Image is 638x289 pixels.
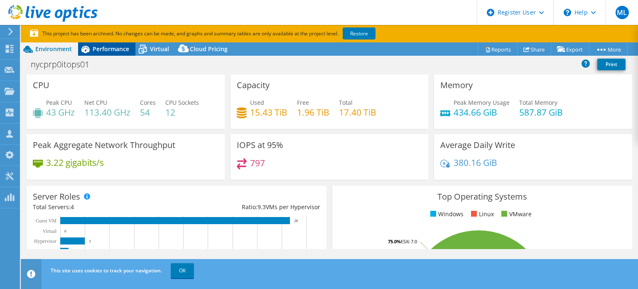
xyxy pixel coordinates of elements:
h4: 797 [250,158,265,168]
a: Print [597,59,626,70]
h4: 1.96 TiB [297,108,329,117]
span: Total [339,99,353,106]
h3: Memory [440,81,473,90]
li: Linux [469,210,494,219]
text: Hypervisor [34,238,56,244]
h4: 3.22 gigabits/s [46,158,104,167]
li: VMware [499,210,532,219]
span: Total Memory [519,99,557,106]
span: Environment [35,45,72,53]
div: Ratio: VMs per Hypervisor [177,203,320,212]
h3: CPU [33,81,49,90]
li: Windows [428,210,464,219]
h3: Top Operating Systems [339,192,626,201]
h3: Peak Aggregate Network Throughput [33,141,175,150]
h4: 434.66 GiB [454,108,510,117]
svg: \n [564,9,571,16]
h3: IOPS at 95% [237,141,283,150]
span: 9.3 [258,203,266,211]
a: Export [551,43,589,56]
text: 28 [294,219,298,223]
span: Free [297,99,309,106]
span: This site uses cookies to track your navigation. [51,267,162,274]
h3: Average Daily Write [440,141,515,150]
a: OK [171,263,194,278]
a: Restore [343,27,375,40]
div: Total Servers: [33,203,177,212]
h1: nycprp0itops01 [27,60,102,69]
h4: 17.40 TiB [339,108,376,117]
span: ML [616,6,629,19]
span: Net CPU [84,99,107,106]
tspan: 75.0% [388,238,401,245]
text: 3 [89,239,91,243]
h4: 12 [165,108,199,117]
span: Peak Memory Usage [454,99,510,106]
h4: 113.40 GHz [84,108,130,117]
a: More [589,43,628,56]
h4: 15.43 TiB [250,108,287,117]
a: Share [517,43,551,56]
h4: 587.87 GiB [519,108,563,117]
text: Guest VM [36,218,56,224]
span: 4 [71,203,74,211]
span: CPU Sockets [165,99,199,106]
span: Virtual [150,45,169,53]
text: Virtual [43,228,57,234]
tspan: ESXi 7.0 [401,238,417,245]
h4: 43 GHz [46,108,75,117]
text: Physical [39,249,56,254]
text: 0 [64,229,66,233]
span: Cores [140,99,156,106]
span: Cloud Pricing [190,45,228,53]
h3: Server Roles [33,192,80,201]
p: This project has been archived. No changes can be made, and graphs and summary tables are only av... [30,29,437,38]
a: Reports [478,43,518,56]
h4: 380.16 GiB [454,158,497,167]
span: Performance [93,45,129,53]
span: Used [250,99,264,106]
span: Peak CPU [46,99,72,106]
h3: Capacity [237,81,270,90]
h4: 54 [140,108,156,117]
